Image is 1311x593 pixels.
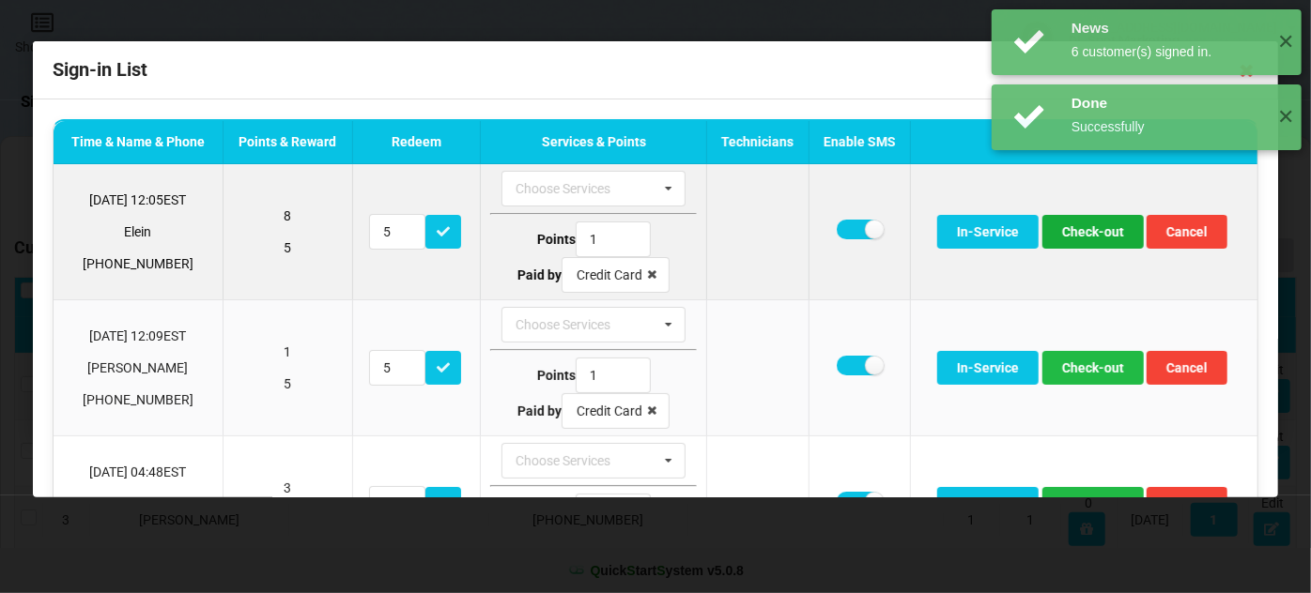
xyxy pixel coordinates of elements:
[480,121,706,165] th: Services & Points
[937,487,1039,521] button: In-Service
[369,486,425,522] input: Redeem
[1072,117,1264,136] div: Successfully
[33,41,1278,99] div: Sign-in List
[369,214,425,250] input: Redeem
[1072,94,1264,113] div: Done
[808,121,909,165] th: Enable SMS
[1042,215,1144,249] button: Check-out
[63,327,213,345] p: [DATE] 12:09 EST
[223,121,352,165] th: Points & Reward
[537,232,576,247] b: Points
[577,268,642,281] div: Credit Card
[232,342,343,361] p: 1
[577,404,642,418] div: Credit Card
[63,254,213,273] p: [PHONE_NUMBER]
[232,374,343,393] p: 5
[1042,351,1144,385] button: Check-out
[232,479,343,497] p: 3
[937,215,1039,249] button: In-Service
[1072,42,1264,61] div: 6 customer(s) signed in.
[63,222,213,241] p: Elein
[63,358,213,377] p: [PERSON_NAME]
[63,190,213,209] p: [DATE] 12:05 EST
[537,368,576,383] b: Points
[511,178,638,200] div: Choose Services
[232,238,343,257] p: 5
[576,494,651,529] input: Type Points
[706,121,808,165] th: Technicians
[1072,19,1264,38] div: News
[352,121,480,165] th: Redeem
[232,206,343,225] p: 8
[937,351,1039,385] button: In-Service
[1042,487,1144,521] button: Check-out
[511,314,638,336] div: Choose Services
[1147,351,1227,385] button: Cancel
[511,450,638,472] div: Choose Services
[1147,215,1227,249] button: Cancel
[63,463,213,481] p: [DATE] 04:48 EST
[63,390,213,409] p: [PHONE_NUMBER]
[517,403,562,418] b: Paid by
[369,350,425,386] input: Redeem
[63,494,213,513] p: [PERSON_NAME]
[517,267,562,282] b: Paid by
[576,357,651,393] input: Type Points
[1147,487,1227,521] button: Cancel
[576,221,651,257] input: Type Points
[54,121,223,165] th: Time & Name & Phone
